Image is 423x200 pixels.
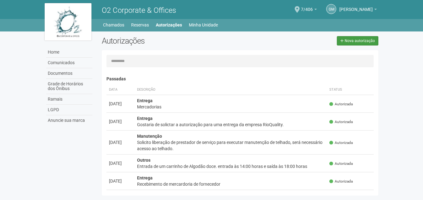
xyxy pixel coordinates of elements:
[131,21,149,29] a: Reservas
[156,21,182,29] a: Autorizações
[46,79,92,94] a: Grade de Horários dos Ônibus
[137,104,325,110] div: Mercadorias
[345,39,375,43] span: Nova autorização
[109,118,132,125] div: [DATE]
[337,36,378,45] a: Nova autorização
[46,105,92,115] a: LGPD
[137,121,325,128] div: Gostaria de solictar a autorização para uma entrega da empresa RioQuality.
[339,1,373,12] span: Guilherme Martins
[106,85,135,95] th: Data
[301,1,313,12] span: 7/406
[301,8,317,13] a: 7/406
[109,178,132,184] div: [DATE]
[137,175,153,180] strong: Entrega
[46,68,92,79] a: Documentos
[326,4,336,14] a: GM
[45,3,91,40] img: logo.jpg
[329,161,353,166] span: Autorizada
[137,134,162,139] strong: Manutenção
[137,116,153,121] strong: Entrega
[137,163,325,169] div: Entrada de um carrinho de Algodão doce. entrada às 14:00 horas e saída às 18:00 horas
[189,21,218,29] a: Minha Unidade
[135,85,327,95] th: Descrição
[109,160,132,166] div: [DATE]
[137,139,325,152] div: Solicito liberação de prestador de serviço para executar manutenção de telhado, será necessário a...
[103,21,124,29] a: Chamados
[106,77,374,81] h4: Passadas
[137,98,153,103] strong: Entrega
[46,47,92,58] a: Home
[339,8,377,13] a: [PERSON_NAME]
[327,85,374,95] th: Status
[102,6,176,15] span: O2 Corporate & Offices
[329,140,353,145] span: Autorizada
[329,102,353,107] span: Autorizada
[137,158,150,163] strong: Outros
[109,101,132,107] div: [DATE]
[46,58,92,68] a: Comunicados
[46,115,92,126] a: Anuncie sua marca
[329,119,353,125] span: Autorizada
[329,179,353,184] span: Autorizada
[102,36,235,45] h2: Autorizações
[137,181,325,187] div: Recebimento de mercardoria de fornecedor
[46,94,92,105] a: Ramais
[109,139,132,145] div: [DATE]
